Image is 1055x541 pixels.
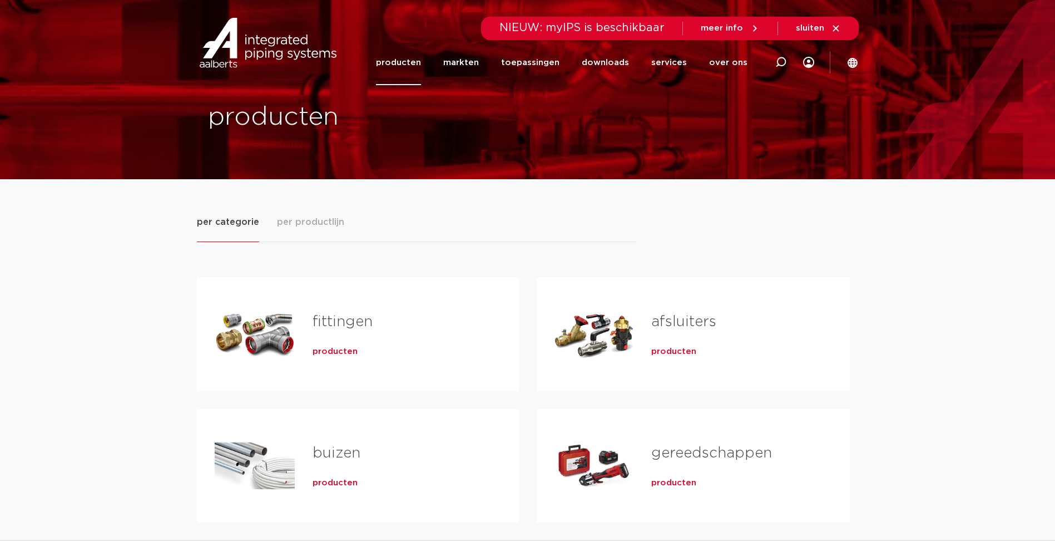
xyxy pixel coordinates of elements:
[499,22,665,33] span: NIEUW: myIPS is beschikbaar
[376,40,747,85] nav: Menu
[651,346,696,357] a: producten
[651,40,687,85] a: services
[803,40,814,85] div: my IPS
[709,40,747,85] a: over ons
[313,446,360,460] a: buizen
[443,40,479,85] a: markten
[197,215,259,229] span: per categorie
[313,346,358,357] a: producten
[582,40,629,85] a: downloads
[313,478,358,489] a: producten
[208,100,522,135] h1: producten
[796,23,841,33] a: sluiten
[313,314,373,329] a: fittingen
[651,314,716,329] a: afsluiters
[796,24,824,32] span: sluiten
[277,215,344,229] span: per productlijn
[701,24,743,32] span: meer info
[376,40,421,85] a: producten
[651,446,772,460] a: gereedschappen
[701,23,760,33] a: meer info
[501,40,559,85] a: toepassingen
[651,478,696,489] a: producten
